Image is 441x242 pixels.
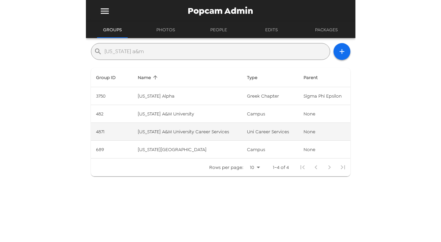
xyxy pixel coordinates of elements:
[242,87,298,105] td: greek chapter
[91,87,133,105] td: 3750
[138,73,160,81] span: Sort
[132,105,242,123] td: [US_STATE] A&M University
[105,46,327,57] input: Find a group
[188,6,253,15] span: Popcam Admin
[91,141,133,159] td: 689
[242,123,298,141] td: uni career services
[96,73,125,81] span: Sort
[242,105,298,123] td: campus
[298,105,350,123] td: None
[132,123,242,141] td: [US_STATE] A&M University Career Services
[150,22,181,38] button: Photos
[298,87,350,105] td: Sigma Phi Epsilon
[132,141,242,159] td: [US_STATE][GEOGRAPHIC_DATA]
[91,105,133,123] td: 482
[304,73,326,81] span: Cannot sort by this property
[246,163,262,172] div: 10
[132,87,242,105] td: [US_STATE] Alpha
[256,22,287,38] button: Edits
[309,22,344,38] button: Packages
[247,73,266,81] span: Sort
[203,22,234,38] button: People
[97,22,128,38] button: Groups
[273,164,289,171] p: 1–4 of 4
[242,141,298,159] td: campus
[298,123,350,141] td: None
[298,141,350,159] td: None
[91,123,133,141] td: 4871
[210,164,244,171] p: Rows per page:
